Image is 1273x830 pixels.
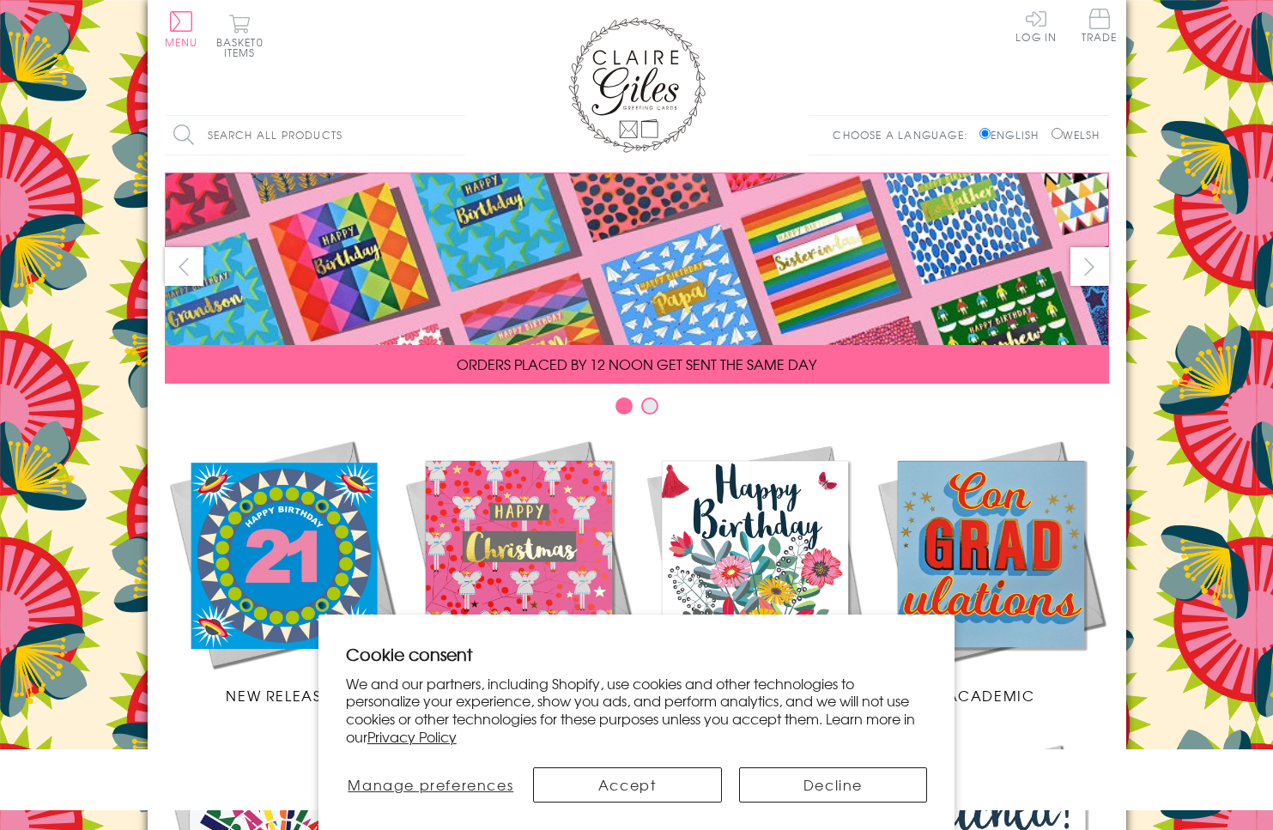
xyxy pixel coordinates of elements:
[979,127,1047,142] label: English
[833,127,976,142] p: Choose a language:
[216,14,264,58] button: Basket0 items
[165,34,198,50] span: Menu
[457,354,816,374] span: ORDERS PLACED BY 12 NOON GET SENT THE SAME DAY
[165,436,401,706] a: New Releases
[1052,128,1063,139] input: Welsh
[641,397,658,415] button: Carousel Page 2
[346,767,516,803] button: Manage preferences
[979,128,991,139] input: English
[348,774,513,795] span: Manage preferences
[568,17,706,153] img: Claire Giles Greetings Cards
[165,247,203,286] button: prev
[448,116,465,154] input: Search
[346,642,928,666] h2: Cookie consent
[1052,127,1100,142] label: Welsh
[367,726,457,747] a: Privacy Policy
[224,34,264,60] span: 0 items
[1070,247,1109,286] button: next
[165,116,465,154] input: Search all products
[637,436,873,706] a: Birthdays
[1082,9,1118,45] a: Trade
[165,397,1109,423] div: Carousel Pagination
[533,767,722,803] button: Accept
[873,436,1109,706] a: Academic
[1015,9,1057,42] a: Log In
[165,11,198,47] button: Menu
[615,397,633,415] button: Carousel Page 1 (Current Slide)
[346,675,928,746] p: We and our partners, including Shopify, use cookies and other technologies to personalize your ex...
[401,436,637,706] a: Christmas
[1082,9,1118,42] span: Trade
[947,685,1035,706] span: Academic
[739,767,928,803] button: Decline
[226,685,338,706] span: New Releases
